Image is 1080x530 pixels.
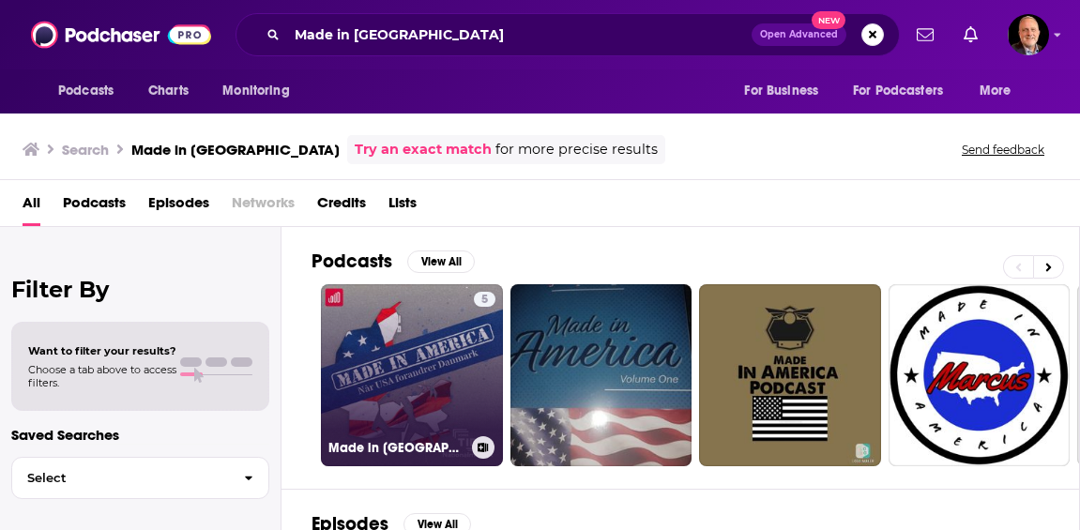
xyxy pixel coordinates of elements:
[956,19,985,51] a: Show notifications dropdown
[980,78,1012,104] span: More
[232,188,295,226] span: Networks
[148,78,189,104] span: Charts
[744,78,818,104] span: For Business
[956,142,1050,158] button: Send feedback
[236,13,900,56] div: Search podcasts, credits, & more...
[28,344,176,357] span: Want to filter your results?
[909,19,941,51] a: Show notifications dropdown
[1008,14,1049,55] span: Logged in as pgorman
[31,17,211,53] img: Podchaser - Follow, Share and Rate Podcasts
[1008,14,1049,55] button: Show profile menu
[731,73,842,109] button: open menu
[853,78,943,104] span: For Podcasters
[760,30,838,39] span: Open Advanced
[28,363,176,389] span: Choose a tab above to access filters.
[355,139,492,160] a: Try an exact match
[62,141,109,159] h3: Search
[11,457,269,499] button: Select
[495,139,658,160] span: for more precise results
[209,73,313,109] button: open menu
[812,11,845,29] span: New
[12,472,229,484] span: Select
[287,20,752,50] input: Search podcasts, credits, & more...
[11,426,269,444] p: Saved Searches
[1008,14,1049,55] img: User Profile
[966,73,1035,109] button: open menu
[23,188,40,226] a: All
[58,78,114,104] span: Podcasts
[312,250,475,273] a: PodcastsView All
[148,188,209,226] a: Episodes
[388,188,417,226] a: Lists
[136,73,200,109] a: Charts
[63,188,126,226] a: Podcasts
[328,440,464,456] h3: Made in [GEOGRAPHIC_DATA]
[131,141,340,159] h3: Made in [GEOGRAPHIC_DATA]
[841,73,970,109] button: open menu
[312,250,392,273] h2: Podcasts
[752,23,846,46] button: Open AdvancedNew
[474,292,495,307] a: 5
[11,276,269,303] h2: Filter By
[45,73,138,109] button: open menu
[321,284,503,466] a: 5Made in [GEOGRAPHIC_DATA]
[317,188,366,226] a: Credits
[222,78,289,104] span: Monitoring
[407,250,475,273] button: View All
[481,291,488,310] span: 5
